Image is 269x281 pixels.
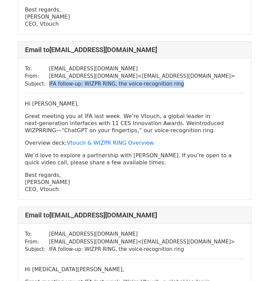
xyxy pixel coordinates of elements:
span: introduced WIZPR [25,120,224,134]
td: From: [25,238,49,246]
td: To: [25,230,49,238]
p: Overview deck: [25,139,244,146]
td: Subject: [25,80,49,88]
h4: Email to [EMAIL_ADDRESS][DOMAIN_NAME] [25,211,244,219]
a: Vtouch & WIZPR RING Overview [67,140,154,146]
h4: Email to [EMAIL_ADDRESS][DOMAIN_NAME] [25,46,244,54]
iframe: Chat Widget [235,249,269,281]
td: IFA follow‑up: WIZPR RING, the voice-recognition ring [49,245,235,253]
div: 채팅 위젯 [235,249,269,281]
td: Subject: [25,245,49,253]
p: Hi [MEDICAL_DATA][PERSON_NAME], [25,266,244,273]
td: [EMAIL_ADDRESS][DOMAIN_NAME] < [EMAIL_ADDRESS][DOMAIN_NAME] > [49,72,235,80]
p: Hi [PERSON_NAME], [25,100,244,107]
p: Best regards, [PERSON_NAME] CEO, Vtouch [25,6,244,27]
p: Great meeting you at IFA last week. We’re Vtouch, a global leader in next‑generation interfaces w... [25,113,244,134]
td: [EMAIL_ADDRESS][DOMAIN_NAME] < [EMAIL_ADDRESS][DOMAIN_NAME] > [49,238,235,246]
td: To: [25,65,49,73]
td: [EMAIL_ADDRESS][DOMAIN_NAME] [49,230,235,238]
p: Best regards, [PERSON_NAME] CEO, Vtouch [25,171,244,193]
p: We’d love to explore a partnership with [PERSON_NAME]. If you’re open to a quick video call, plea... [25,152,244,166]
td: [EMAIL_ADDRESS][DOMAIN_NAME] [49,65,235,73]
td: IFA follow‑up: WIZPR RING, the voice-recognition ring [49,80,235,88]
td: From: [25,72,49,80]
